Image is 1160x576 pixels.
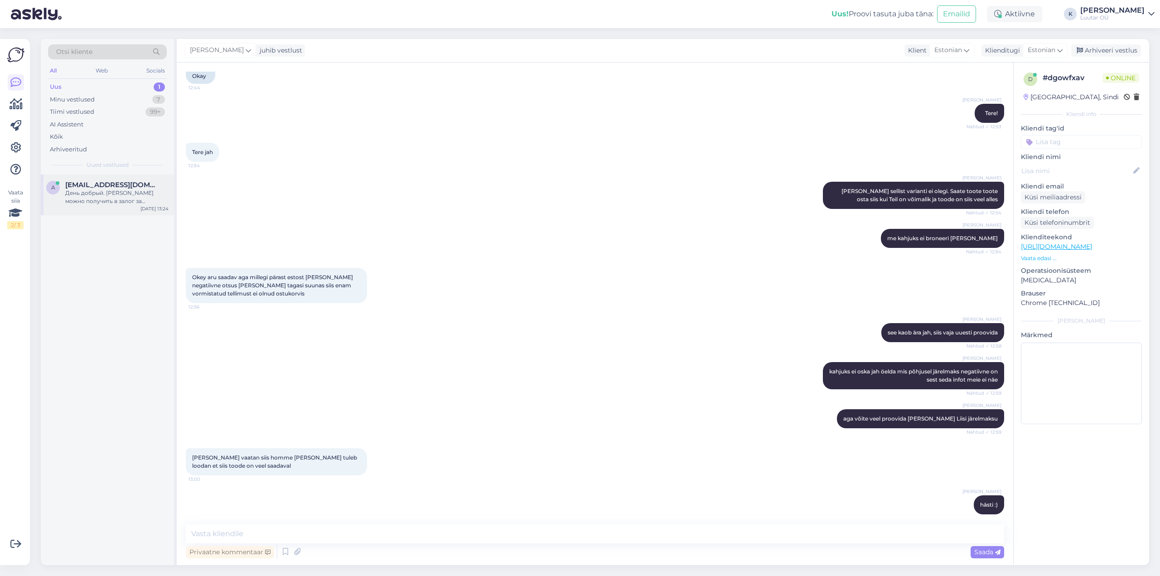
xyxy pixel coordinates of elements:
span: hästi :) [980,501,998,508]
div: Kliendi info [1021,110,1142,118]
a: [URL][DOMAIN_NAME] [1021,242,1092,251]
div: Arhiveeri vestlus [1071,44,1141,57]
div: [PERSON_NAME] [1080,7,1145,14]
div: Uus [50,82,62,92]
p: Klienditeekond [1021,232,1142,242]
span: [PERSON_NAME] [962,402,1001,409]
span: 12:56 [188,304,222,310]
span: kahjuks ei oska jah öelda mis põhjusel järelmaks negatiivne on sest seda infot meie ei näe [829,368,999,383]
p: [MEDICAL_DATA] [1021,276,1142,285]
span: 12:44 [188,84,222,91]
span: a [51,184,55,191]
div: День добрый. [PERSON_NAME] можно получить в залог за телевизор HISENSE 55A7300F ? [65,189,169,205]
img: Askly Logo [7,46,24,63]
div: Klient [904,46,927,55]
span: aga võite veel proovida [PERSON_NAME] Liisi järelmaksu [843,415,998,422]
span: d [1028,76,1033,82]
p: Chrome [TECHNICAL_ID] [1021,298,1142,308]
div: Arhiveeritud [50,145,87,154]
div: juhib vestlust [256,46,302,55]
span: Nähtud ✓ 12:54 [966,209,1001,216]
div: K [1064,8,1077,20]
span: [PERSON_NAME] [962,316,1001,323]
div: Küsi meiliaadressi [1021,191,1085,203]
span: [PERSON_NAME] vaatan siis homme [PERSON_NAME] tuleb loodan et siis toode on veel saadaval [192,454,358,469]
b: Uus! [831,10,849,18]
input: Lisa nimi [1021,166,1131,176]
div: [DATE] 13:24 [140,205,169,212]
span: Nähtud ✓ 12:59 [967,390,1001,397]
span: [PERSON_NAME] [962,222,1001,228]
p: Operatsioonisüsteem [1021,266,1142,276]
div: # dgowfxav [1043,73,1102,83]
span: Tere! [985,110,998,116]
span: Nähtud ✓ 12:59 [967,429,1001,436]
div: 7 [152,95,165,104]
span: [PERSON_NAME] [962,97,1001,103]
p: Kliendi telefon [1021,207,1142,217]
span: [PERSON_NAME] [190,45,244,55]
div: Luutar OÜ [1080,14,1145,21]
p: Vaata edasi ... [1021,254,1142,262]
div: 99+ [145,107,165,116]
input: Lisa tag [1021,135,1142,149]
div: 2 / 3 [7,221,24,229]
div: [GEOGRAPHIC_DATA], Sindi [1024,92,1119,102]
span: Saada [974,548,1000,556]
span: [PERSON_NAME] [962,174,1001,181]
div: [PERSON_NAME] [1021,317,1142,325]
span: Uued vestlused [87,161,129,169]
span: [PERSON_NAME] [962,488,1001,495]
p: Märkmed [1021,330,1142,340]
span: me kahjuks ei broneeri [PERSON_NAME] [887,235,998,242]
div: Klienditugi [981,46,1020,55]
span: [PERSON_NAME] sellist varianti ei olegi. Saate toote toote osta siis kui Teil on võimalik ja tood... [841,188,999,203]
button: Emailid [937,5,976,23]
div: Küsi telefoninumbrit [1021,217,1094,229]
div: Tiimi vestlused [50,107,94,116]
div: Vaata siia [7,189,24,229]
div: 1 [154,82,165,92]
div: Socials [145,65,167,77]
p: Kliendi nimi [1021,152,1142,162]
span: Online [1102,73,1139,83]
span: Nähtud ✓ 12:53 [967,123,1001,130]
div: AI Assistent [50,120,83,129]
p: Kliendi tag'id [1021,124,1142,133]
div: Minu vestlused [50,95,95,104]
span: Okey aru saadav aga millegi pärast estost [PERSON_NAME] negatiivne otsus [PERSON_NAME] tagasi suu... [192,274,354,297]
span: Otsi kliente [56,47,92,57]
span: see kaob ära jah, siis vaja uuesti proovida [888,329,998,336]
p: Kliendi email [1021,182,1142,191]
div: Kõik [50,132,63,141]
span: Nähtud ✓ 12:54 [966,248,1001,255]
p: Brauser [1021,289,1142,298]
span: Tere jah [192,149,213,155]
div: All [48,65,58,77]
span: Estonian [934,45,962,55]
span: Nähtud ✓ 12:58 [967,343,1001,349]
div: Okay [186,68,215,84]
div: Proovi tasuta juba täna: [831,9,933,19]
span: Estonian [1028,45,1055,55]
div: Aktiivne [987,6,1042,22]
span: 13:00 [188,476,222,483]
div: Privaatne kommentaar [186,546,274,558]
a: [PERSON_NAME]Luutar OÜ [1080,7,1155,21]
div: Web [94,65,110,77]
span: 12:54 [188,162,222,169]
span: 13:05 [967,515,1001,522]
span: aleksei118@mail.ru [65,181,159,189]
span: [PERSON_NAME] [962,355,1001,362]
